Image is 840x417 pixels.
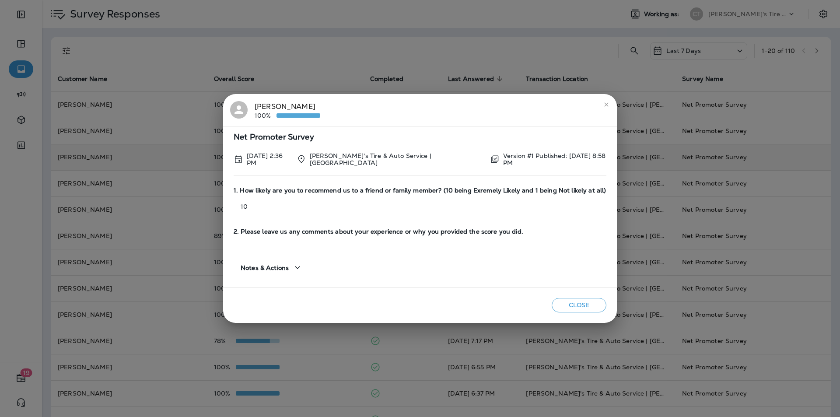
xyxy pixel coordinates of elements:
p: [PERSON_NAME]'s Tire & Auto Service | [GEOGRAPHIC_DATA] [310,152,483,166]
button: Close [552,298,606,312]
span: Net Promoter Survey [234,133,606,141]
div: [PERSON_NAME] [255,101,320,119]
p: 10 [234,203,606,210]
span: 2. Please leave us any comments about your experience or why you provided the score you did. [234,228,606,235]
span: 1. How likely are you to recommend us to a friend or family member? (10 being Exremely Likely and... [234,187,606,194]
p: Version #1 Published: [DATE] 8:58 PM [503,152,606,166]
button: Notes & Actions [234,255,310,280]
span: Notes & Actions [241,264,289,272]
button: close [599,98,613,112]
p: 100% [255,112,276,119]
p: Sep 16, 2025 2:36 PM [247,152,290,166]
